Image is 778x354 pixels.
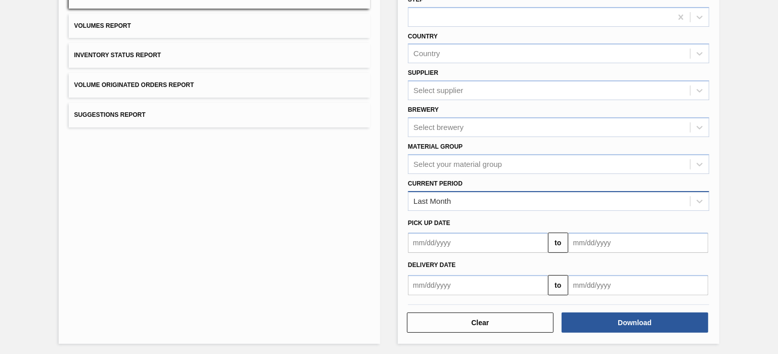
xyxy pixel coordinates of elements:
input: mm/dd/yyyy [568,233,708,253]
button: Suggestions Report [69,103,370,127]
span: Suggestions Report [74,111,145,118]
label: Country [408,33,438,40]
label: Current Period [408,180,463,187]
span: Inventory Status Report [74,52,161,59]
span: Volumes Report [74,22,131,29]
div: Select your material group [414,160,502,168]
div: Select brewery [414,123,464,131]
button: Volume Originated Orders Report [69,73,370,98]
button: Clear [407,313,554,333]
button: to [548,233,568,253]
input: mm/dd/yyyy [408,233,548,253]
span: Pick up Date [408,219,450,227]
button: Inventory Status Report [69,43,370,68]
input: mm/dd/yyyy [408,275,548,295]
label: Brewery [408,106,439,113]
button: to [548,275,568,295]
button: Download [562,313,708,333]
div: Select supplier [414,86,463,95]
span: Delivery Date [408,261,455,269]
input: mm/dd/yyyy [568,275,708,295]
div: Last Month [414,197,451,205]
div: Country [414,50,440,58]
label: Supplier [408,69,438,76]
span: Volume Originated Orders Report [74,81,194,88]
button: Volumes Report [69,14,370,38]
label: Material Group [408,143,463,150]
